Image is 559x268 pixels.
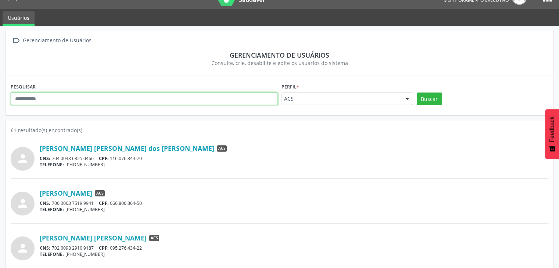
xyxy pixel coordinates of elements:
[549,116,555,142] span: Feedback
[99,155,109,162] span: CPF:
[40,245,50,251] span: CNS:
[40,206,64,213] span: TELEFONE:
[284,95,398,102] span: ACS
[217,145,227,152] span: ACS
[40,155,548,162] div: 704 0048 6825 0466 116.076.844-70
[21,35,93,46] div: Gerenciamento de Usuários
[40,206,548,213] div: [PHONE_NUMBER]
[11,81,36,93] label: PESQUISAR
[11,126,548,134] div: 61 resultado(s) encontrado(s)
[40,234,147,242] a: [PERSON_NAME] [PERSON_NAME]
[11,35,21,46] i: 
[40,189,92,197] a: [PERSON_NAME]
[3,11,35,26] a: Usuários
[40,162,64,168] span: TELEFONE:
[40,155,50,162] span: CNS:
[282,81,299,93] label: Perfil
[99,200,109,206] span: CPF:
[16,242,29,255] i: person
[417,93,442,105] button: Buscar
[40,200,50,206] span: CNS:
[40,251,64,257] span: TELEFONE:
[149,235,159,242] span: ACS
[16,59,543,67] div: Consulte, crie, desabilite e edite os usuários do sistema
[16,51,543,59] div: Gerenciamento de usuários
[11,35,93,46] a:  Gerenciamento de Usuários
[40,251,548,257] div: [PHONE_NUMBER]
[40,162,548,168] div: [PHONE_NUMBER]
[40,245,548,251] div: 702 0098 2910 9187 095.276.434-22
[40,200,548,206] div: 706 0063 7519 9941 066.806.364-50
[95,190,105,197] span: ACS
[16,152,29,165] i: person
[99,245,109,251] span: CPF:
[40,144,214,152] a: [PERSON_NAME] [PERSON_NAME] dos [PERSON_NAME]
[16,197,29,210] i: person
[545,109,559,159] button: Feedback - Mostrar pesquisa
